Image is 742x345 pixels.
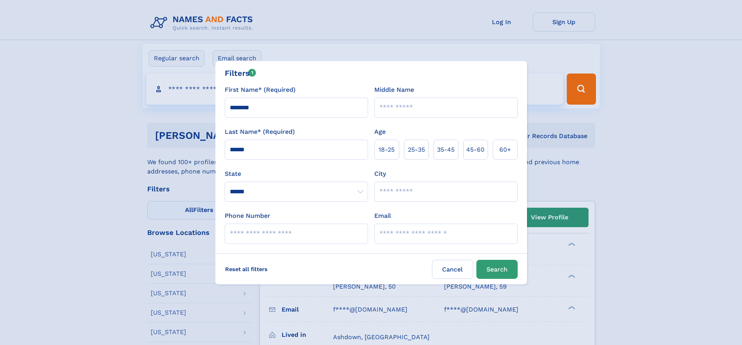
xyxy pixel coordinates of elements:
span: 35‑45 [437,145,455,154]
button: Search [476,260,518,279]
span: 45‑60 [466,145,485,154]
span: 60+ [499,145,511,154]
label: Last Name* (Required) [225,127,295,137]
label: Age [374,127,386,137]
label: City [374,169,386,179]
div: Filters [225,67,256,79]
label: Phone Number [225,211,270,221]
label: State [225,169,368,179]
label: Middle Name [374,85,414,95]
label: Reset all filters [220,260,273,278]
label: First Name* (Required) [225,85,296,95]
span: 25‑35 [408,145,425,154]
span: 18‑25 [379,145,395,154]
label: Cancel [432,260,473,279]
label: Email [374,211,391,221]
